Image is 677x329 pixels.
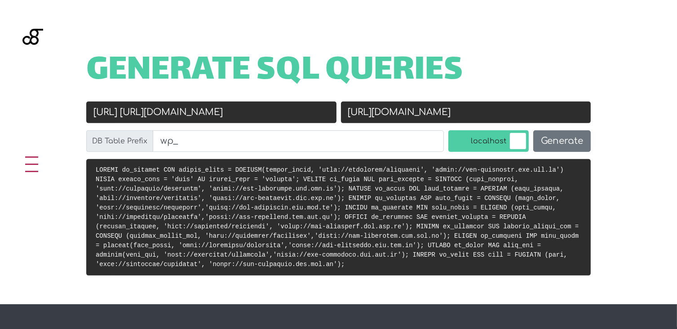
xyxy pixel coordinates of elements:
[22,29,43,96] img: Blackgate
[153,130,444,152] input: wp_
[86,58,463,85] span: Generate SQL Queries
[96,166,579,268] code: LOREMI do_sitamet CON adipis_elits = DOEIUSM(tempor_incid, 'utla://etdolorem/aliquaeni', 'admin:/...
[86,130,153,152] label: DB Table Prefix
[86,102,336,123] input: Old URL
[533,130,591,152] button: Generate
[341,102,591,123] input: New URL
[448,130,529,152] label: localhost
